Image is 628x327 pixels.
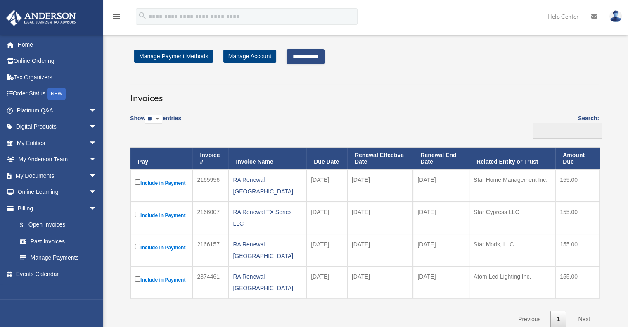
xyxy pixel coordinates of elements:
[135,242,188,253] label: Include in Payment
[135,179,140,185] input: Include in Payment
[6,200,105,217] a: Billingarrow_drop_down
[233,206,302,229] div: RA Renewal TX Series LLC
[135,210,188,220] label: Include in Payment
[347,148,413,170] th: Renewal Effective Date: activate to sort column ascending
[347,266,413,298] td: [DATE]
[89,135,105,152] span: arrow_drop_down
[347,169,413,202] td: [DATE]
[192,266,228,298] td: 2374461
[89,119,105,136] span: arrow_drop_down
[306,234,347,266] td: [DATE]
[347,234,413,266] td: [DATE]
[130,113,181,132] label: Show entries
[555,202,600,234] td: 155.00
[533,123,602,139] input: Search:
[555,234,600,266] td: 155.00
[469,202,555,234] td: Star Cypress LLC
[233,174,302,197] div: RA Renewal [GEOGRAPHIC_DATA]
[6,102,109,119] a: Platinum Q&Aarrow_drop_down
[6,69,109,86] a: Tax Organizers
[555,148,600,170] th: Amount Due: activate to sort column ascending
[6,266,109,282] a: Events Calendar
[130,148,192,170] th: Pay: activate to sort column descending
[135,212,140,217] input: Include in Payment
[306,202,347,234] td: [DATE]
[413,148,469,170] th: Renewal End Date: activate to sort column ascending
[413,234,469,266] td: [DATE]
[469,148,555,170] th: Related Entity or Trust: activate to sort column ascending
[530,113,599,139] label: Search:
[192,169,228,202] td: 2165956
[134,50,213,63] a: Manage Payment Methods
[6,135,109,151] a: My Entitiesarrow_drop_down
[130,84,599,105] h3: Invoices
[4,10,78,26] img: Anderson Advisors Platinum Portal
[555,169,600,202] td: 155.00
[138,11,147,20] i: search
[192,202,228,234] td: 2166007
[12,250,105,266] a: Manage Payments
[12,233,105,250] a: Past Invoices
[413,169,469,202] td: [DATE]
[145,115,162,124] select: Showentries
[89,102,105,119] span: arrow_drop_down
[469,234,555,266] td: Star Mods, LLC
[6,167,109,184] a: My Documentsarrow_drop_down
[6,53,109,69] a: Online Ordering
[135,274,188,285] label: Include in Payment
[111,12,121,21] i: menu
[469,266,555,298] td: Atom Led Lighting Inc.
[6,86,109,103] a: Order StatusNEW
[233,239,302,262] div: RA Renewal [GEOGRAPHIC_DATA]
[135,178,188,188] label: Include in Payment
[233,271,302,294] div: RA Renewal [GEOGRAPHIC_DATA]
[228,148,306,170] th: Invoice Name: activate to sort column ascending
[89,200,105,217] span: arrow_drop_down
[306,148,347,170] th: Due Date: activate to sort column ascending
[609,10,622,22] img: User Pic
[469,169,555,202] td: Star Home Management Inc.
[135,244,140,249] input: Include in Payment
[89,184,105,201] span: arrow_drop_down
[413,266,469,298] td: [DATE]
[6,151,109,168] a: My Anderson Teamarrow_drop_down
[223,50,276,63] a: Manage Account
[306,266,347,298] td: [DATE]
[47,88,66,100] div: NEW
[6,119,109,135] a: Digital Productsarrow_drop_down
[12,217,101,234] a: $Open Invoices
[89,151,105,168] span: arrow_drop_down
[89,167,105,184] span: arrow_drop_down
[24,220,28,230] span: $
[555,266,600,298] td: 155.00
[135,276,140,282] input: Include in Payment
[306,169,347,202] td: [DATE]
[347,202,413,234] td: [DATE]
[6,36,109,53] a: Home
[192,148,228,170] th: Invoice #: activate to sort column ascending
[111,14,121,21] a: menu
[192,234,228,266] td: 2166157
[6,184,109,200] a: Online Learningarrow_drop_down
[413,202,469,234] td: [DATE]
